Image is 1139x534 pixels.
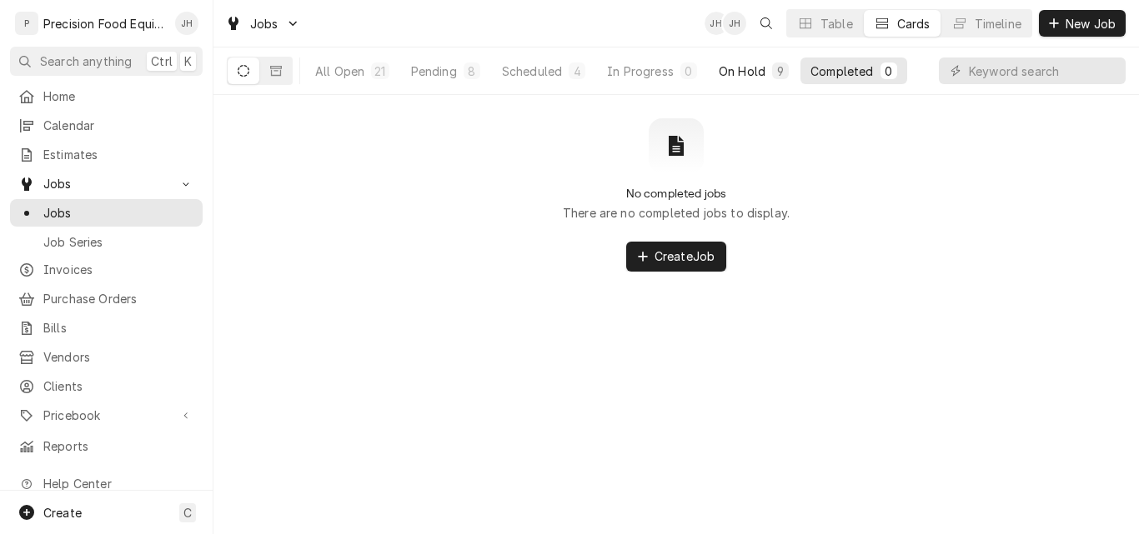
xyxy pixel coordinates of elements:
div: Jason Hertel's Avatar [723,12,746,35]
div: 8 [467,62,477,80]
div: 0 [684,62,694,80]
span: Home [43,87,194,105]
div: P [15,12,38,35]
a: Jobs [10,199,203,227]
a: Purchase Orders [10,285,203,312]
span: Ctrl [151,52,173,70]
div: JH [705,12,728,35]
button: CreateJob [626,242,726,272]
a: Calendar [10,112,203,139]
button: Open search [753,10,780,37]
span: C [183,504,192,522]
span: Vendors [43,348,194,366]
div: 21 [374,62,385,80]
a: Invoices [10,256,203,283]
a: Bills [10,314,203,342]
span: Bills [43,319,194,337]
div: Timeline [975,15,1021,32]
div: On Hold [719,62,765,80]
span: K [184,52,192,70]
div: All Open [315,62,364,80]
a: Vendors [10,343,203,371]
span: Pricebook [43,407,169,424]
span: Jobs [43,204,194,222]
span: Help Center [43,475,193,492]
div: 0 [884,62,894,80]
div: Precision Food Equipment LLC [43,15,166,32]
p: There are no completed jobs to display. [563,204,790,222]
span: Calendar [43,117,194,134]
div: Table [820,15,853,32]
div: Precision Food Equipment LLC's Avatar [15,12,38,35]
button: Search anythingCtrlK [10,47,203,76]
span: Estimates [43,146,194,163]
span: Reports [43,437,194,455]
a: Go to Jobs [10,170,203,197]
button: New Job [1039,10,1126,37]
span: Create [43,506,82,520]
h2: No completed jobs [626,187,727,201]
a: Go to Jobs [218,10,307,37]
span: Create Job [651,247,718,265]
span: Purchase Orders [43,290,194,307]
div: Jason Hertel's Avatar [705,12,728,35]
a: Clients [10,372,203,400]
div: Pending [411,62,457,80]
div: JH [175,12,198,35]
div: 9 [775,62,785,80]
div: Completed [810,62,873,80]
div: JH [723,12,746,35]
span: Invoices [43,261,194,278]
div: Jason Hertel's Avatar [175,12,198,35]
span: Jobs [43,175,169,192]
span: Job Series [43,233,194,251]
span: Jobs [250,15,278,32]
div: Cards [897,15,931,32]
input: Keyword search [969,57,1117,84]
span: Search anything [40,52,132,70]
a: Job Series [10,228,203,256]
div: 4 [572,62,582,80]
a: Go to Help Center [10,470,203,497]
a: Estimates [10,141,203,168]
span: Clients [43,377,194,395]
div: In Progress [607,62,674,80]
a: Reports [10,432,203,460]
a: Home [10,82,203,110]
div: Scheduled [502,62,562,80]
a: Go to Pricebook [10,402,203,429]
span: New Job [1062,15,1119,32]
